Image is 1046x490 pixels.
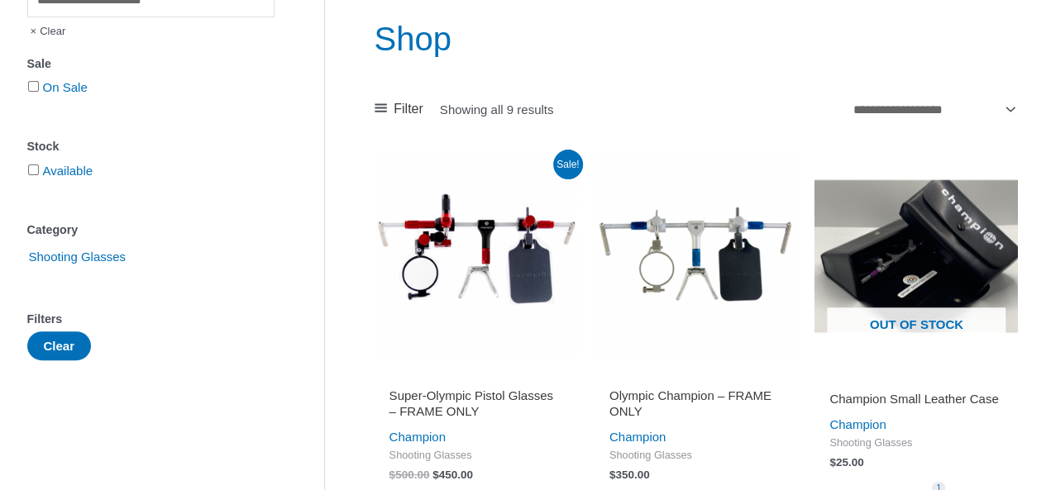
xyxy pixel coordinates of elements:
[43,80,88,94] a: On Sale
[28,81,39,92] input: On Sale
[27,331,92,360] button: Clear
[609,449,783,463] span: Shooting Glasses
[609,368,783,388] iframe: Customer reviews powered by Trustpilot
[829,456,836,469] span: $
[389,430,446,444] a: Champion
[847,95,1019,123] select: Shop order
[389,449,563,463] span: Shooting Glasses
[389,388,563,420] h2: Super-Olympic Pistol Glasses – FRAME ONLY
[394,97,423,121] span: Filter
[432,469,439,481] span: $
[553,150,583,179] span: Sale!
[389,469,396,481] span: $
[609,469,616,481] span: $
[829,436,1003,450] span: Shooting Glasses
[829,417,886,431] a: Champion
[609,469,650,481] bdi: 350.00
[829,391,1003,413] a: Champion Small Leather Case
[375,16,1019,62] h1: Shop
[829,456,863,469] bdi: 25.00
[829,391,1003,407] h2: Champion Small Leather Case
[432,469,473,481] bdi: 450.00
[595,155,798,358] img: Olympic Champion
[829,368,1003,388] iframe: Customer reviews powered by Trustpilot
[27,249,128,263] a: Shooting Glasses
[27,17,66,45] span: Clear
[609,388,783,426] a: Olympic Champion – FRAME ONLY
[27,307,275,331] div: Filters
[814,155,1018,358] img: Champion Small Leather Case
[27,218,275,242] div: Category
[27,243,128,271] span: Shooting Glasses
[389,469,430,481] bdi: 500.00
[375,155,578,358] img: Super-Olympic Pistol Glasses
[27,135,275,159] div: Stock
[609,430,666,444] a: Champion
[27,52,275,76] div: Sale
[43,164,93,178] a: Available
[389,368,563,388] iframe: Customer reviews powered by Trustpilot
[827,307,1005,345] span: Out of stock
[609,388,783,420] h2: Olympic Champion – FRAME ONLY
[28,164,39,175] input: Available
[440,103,554,116] p: Showing all 9 results
[814,155,1018,358] a: Out of stock
[389,388,563,426] a: Super-Olympic Pistol Glasses – FRAME ONLY
[375,97,423,121] a: Filter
